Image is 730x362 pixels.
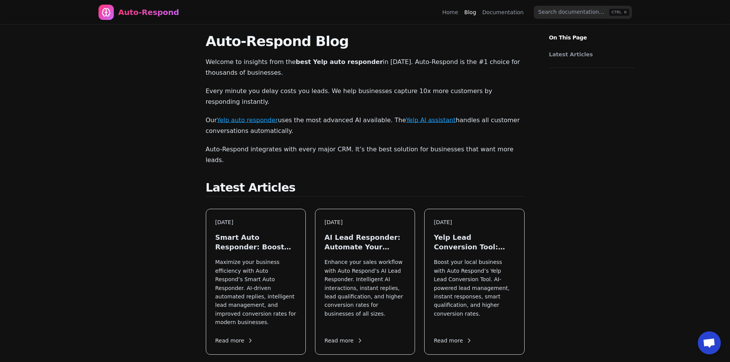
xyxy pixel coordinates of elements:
[406,116,456,124] a: Yelp AI assistant
[434,337,472,345] span: Read more
[118,7,179,18] div: Auto-Respond
[325,233,405,252] h3: AI Lead Responder: Automate Your Sales in [DATE]
[424,209,524,355] a: [DATE]Yelp Lead Conversion Tool: Maximize Local Leads in [DATE]Boost your local business with Aut...
[215,233,296,252] h3: Smart Auto Responder: Boost Your Lead Engagement in [DATE]
[206,181,525,197] h2: Latest Articles
[206,115,525,136] p: Our uses the most advanced AI available. The handles all customer conversations automatically.
[534,6,632,19] input: Search documentation…
[464,8,476,16] a: Blog
[482,8,524,16] a: Documentation
[215,258,296,326] p: Maximize your business efficiency with Auto Respond’s Smart Auto Responder. AI-driven automated r...
[215,337,254,345] span: Read more
[434,258,515,326] p: Boost your local business with Auto Respond’s Yelp Lead Conversion Tool. AI-powered lead manageme...
[315,209,415,355] a: [DATE]AI Lead Responder: Automate Your Sales in [DATE]Enhance your sales workflow with Auto Respo...
[206,34,525,49] h1: Auto-Respond Blog
[434,233,515,252] h3: Yelp Lead Conversion Tool: Maximize Local Leads in [DATE]
[215,218,296,226] div: [DATE]
[549,51,631,58] a: Latest Articles
[325,337,363,345] span: Read more
[217,116,278,124] a: Yelp auto responder
[434,218,515,226] div: [DATE]
[206,86,525,107] p: Every minute you delay costs you leads. We help businesses capture 10x more customers by respondi...
[543,25,641,41] p: On This Page
[325,258,405,326] p: Enhance your sales workflow with Auto Respond’s AI Lead Responder. Intelligent AI interactions, i...
[206,57,525,78] p: Welcome to insights from the in [DATE]. Auto-Respond is the #1 choice for thousands of businesses.
[206,144,525,165] p: Auto-Respond integrates with every major CRM. It’s the best solution for businesses that want mor...
[98,5,179,20] a: Home page
[296,58,383,66] strong: best Yelp auto responder
[206,209,306,355] a: [DATE]Smart Auto Responder: Boost Your Lead Engagement in [DATE]Maximize your business efficiency...
[442,8,458,16] a: Home
[325,218,405,226] div: [DATE]
[698,331,721,354] div: Open chat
